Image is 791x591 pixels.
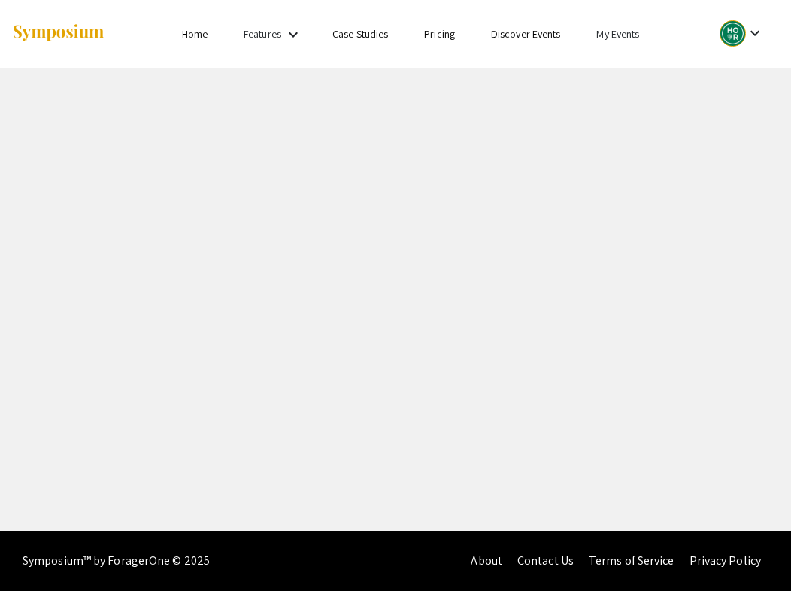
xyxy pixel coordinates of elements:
div: Symposium™ by ForagerOne © 2025 [23,531,210,591]
a: Contact Us [517,553,574,568]
a: Privacy Policy [689,553,761,568]
a: Home [182,27,208,41]
a: Pricing [424,27,455,41]
button: Expand account dropdown [704,17,780,50]
img: Symposium by ForagerOne [11,23,105,44]
a: Case Studies [332,27,388,41]
a: My Events [596,27,639,41]
mat-icon: Expand Features list [284,26,302,44]
a: Features [244,27,281,41]
a: About [471,553,502,568]
a: Discover Events [491,27,561,41]
iframe: Chat [11,523,64,580]
mat-icon: Expand account dropdown [746,24,764,42]
a: Terms of Service [589,553,674,568]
